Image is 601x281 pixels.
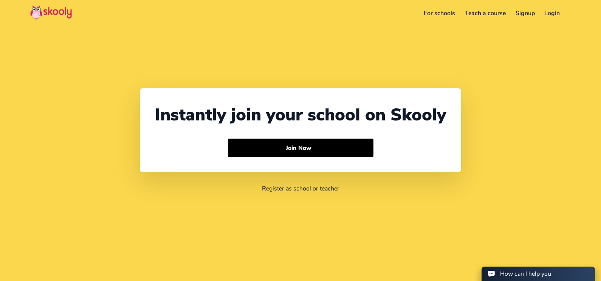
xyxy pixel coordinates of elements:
[30,5,72,20] img: Skooly
[539,7,565,19] a: Login
[262,184,339,193] a: Register as school or teacher
[511,7,540,19] a: Signup
[155,103,446,126] div: Instantly join your school on Skooly
[460,7,511,19] a: Teach a course
[228,139,373,158] button: Join Now
[419,7,460,19] a: For schools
